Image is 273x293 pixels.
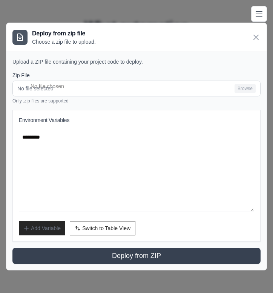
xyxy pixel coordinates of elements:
button: Toggle navigation [251,6,267,22]
input: No file selected Browse [12,81,261,96]
h3: Environment Variables [19,116,254,124]
button: Switch to Table View [70,221,135,235]
p: Choose a zip file to upload. [32,38,96,46]
h3: Deploy from zip file [32,29,96,38]
p: Only .zip files are supported [12,98,261,104]
p: Upload a ZIP file containing your project code to deploy. [12,58,261,66]
iframe: Chat Widget [235,257,273,293]
button: Deploy from ZIP [12,248,261,264]
span: Switch to Table View [82,224,130,232]
button: Add Variable [19,221,65,235]
label: Zip File [12,72,261,79]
